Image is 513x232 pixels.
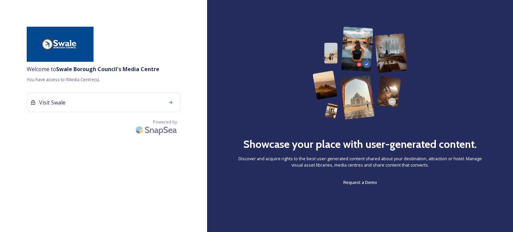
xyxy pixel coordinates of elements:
span: Welcome to [27,65,180,73]
span: Discover and acquire rights to the best user-generated content shared about your destination, att... [234,156,486,168]
a: Request a Demo [343,178,377,186]
span: Powered by [153,119,177,125]
span: You have access to 1 Media Centre(s). [27,76,180,83]
a: Visit Swale [27,93,180,115]
img: download%20(4).png [27,27,94,62]
img: SnapSea Logo [134,122,180,138]
img: 63b42ca75bacad526042e722_Group%20154-p-800.png [313,27,407,120]
span: Visit Swale [39,98,65,106]
strong: Swale Borough Council 's Media Centre [56,65,159,73]
h2: Showcase your place with user-generated content. [243,136,477,152]
span: Request a Demo [343,179,377,185]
